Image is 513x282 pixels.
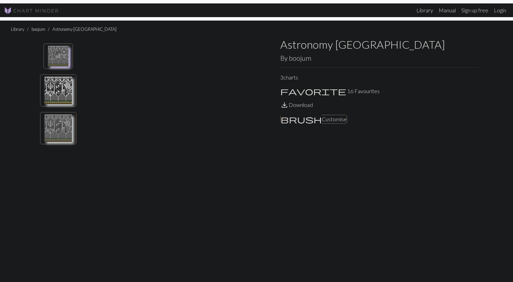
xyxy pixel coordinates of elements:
[281,114,322,124] span: brush
[280,87,479,95] p: 16 Favourites
[414,3,436,17] a: Library
[280,54,479,62] h2: By
[459,3,491,17] a: Sign up free
[491,3,509,17] a: Login
[280,115,347,124] button: CustomiseCustomise
[45,114,72,142] img: Astronomy Back, Planet Edit
[32,26,45,32] a: boojum
[48,46,69,66] img: Astronomy Front, Planet Edit
[280,73,479,82] p: 3 charts
[280,101,313,108] a: DownloadDownload
[280,101,289,109] i: Download
[4,7,59,15] img: Logo
[280,86,346,96] span: favorite
[436,3,459,17] a: Manual
[280,38,479,51] h1: Astronomy [GEOGRAPHIC_DATA]
[280,100,289,110] span: save_alt
[82,38,280,263] img: Astronomy Front, Planet Edit
[11,26,24,32] a: Library
[45,26,117,33] li: Astronomy [GEOGRAPHIC_DATA]
[45,77,72,104] img: Astronomy Back
[280,87,346,95] i: Favourite
[289,54,311,62] a: boojum
[281,115,322,123] i: Customise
